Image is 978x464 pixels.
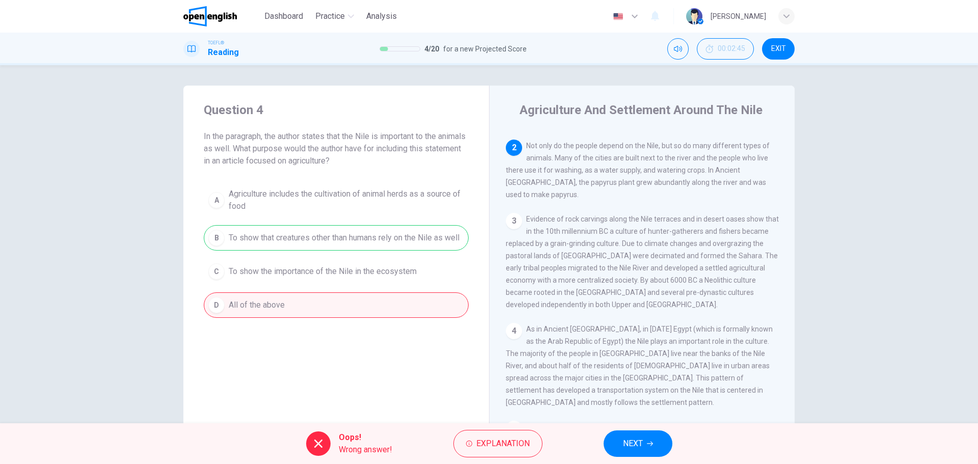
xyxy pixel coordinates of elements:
[667,38,689,60] div: Mute
[612,13,624,20] img: en
[718,45,745,53] span: 00:02:45
[424,43,439,55] span: 4 / 20
[339,444,392,456] span: Wrong answer!
[366,10,397,22] span: Analysis
[506,323,522,339] div: 4
[506,213,522,229] div: 3
[697,38,754,60] div: Hide
[520,102,763,118] h4: Agriculture And Settlement Around The Nile
[443,43,527,55] span: for a new Projected Score
[711,10,766,22] div: [PERSON_NAME]
[260,7,307,25] button: Dashboard
[506,140,522,156] div: 2
[697,38,754,60] button: 00:02:45
[506,325,773,406] span: As in Ancient [GEOGRAPHIC_DATA], in [DATE] Egypt (which is formally known as the Arab Republic of...
[362,7,401,25] button: Analysis
[506,142,770,199] span: Not only do the people depend on the Nile, but so do many different types of animals. Many of the...
[453,430,542,457] button: Explanation
[183,6,260,26] a: OpenEnglish logo
[208,46,239,59] h1: Reading
[264,10,303,22] span: Dashboard
[204,130,469,167] span: In the paragraph, the author states that the Nile is important to the animals as well. What purpo...
[311,7,358,25] button: Practice
[623,436,643,451] span: NEXT
[506,215,779,309] span: Evidence of rock carvings along the Nile terraces and in desert oases show that in the 10th mille...
[762,38,795,60] button: EXIT
[204,102,469,118] h4: Question 4
[183,6,237,26] img: OpenEnglish logo
[686,8,702,24] img: Profile picture
[771,45,786,53] span: EXIT
[506,421,522,437] div: 5
[339,431,392,444] span: Oops!
[208,39,224,46] span: TOEFL®
[315,10,345,22] span: Practice
[476,436,530,451] span: Explanation
[604,430,672,457] button: NEXT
